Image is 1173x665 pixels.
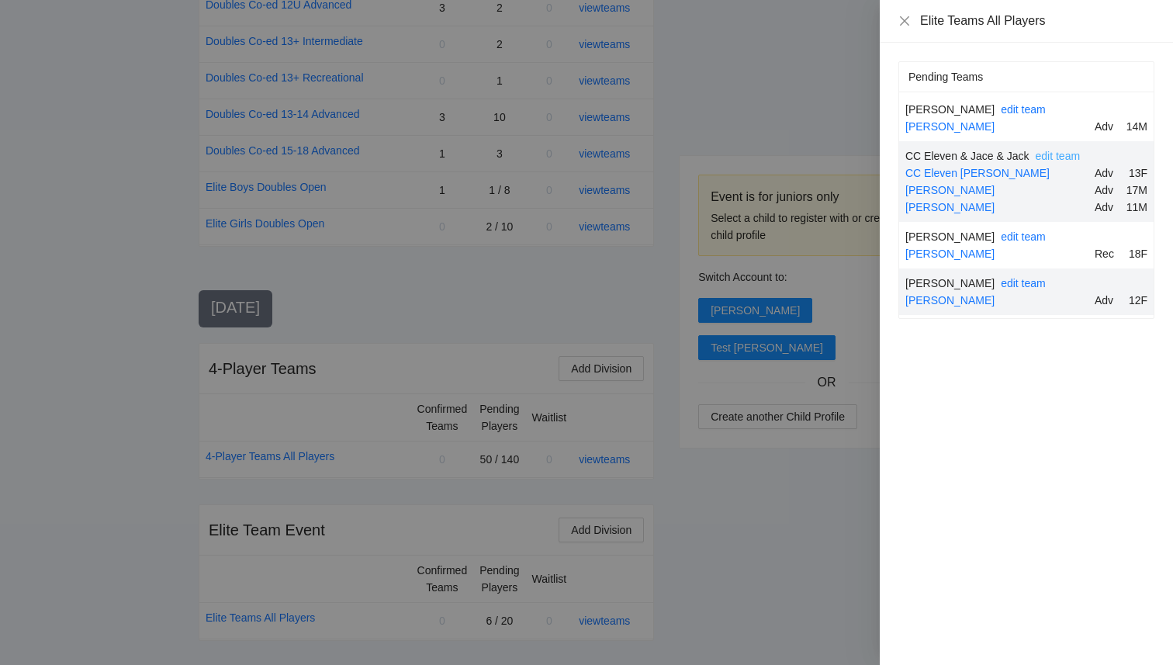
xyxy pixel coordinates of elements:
[1095,292,1118,309] div: Adv
[1001,230,1046,243] a: edit team
[1001,103,1046,116] a: edit team
[898,15,911,28] button: Close
[898,15,911,27] span: close
[905,167,1050,179] a: CC Eleven [PERSON_NAME]
[1095,182,1118,199] div: Adv
[1095,118,1118,135] div: Adv
[905,184,995,196] a: [PERSON_NAME]
[1124,165,1147,182] div: 13F
[905,147,1029,165] div: CC Eleven & Jace & Jack
[1095,199,1118,216] div: Adv
[1124,245,1147,262] div: 18F
[1124,292,1147,309] div: 12F
[1036,150,1081,162] a: edit team
[905,248,995,260] a: [PERSON_NAME]
[1001,277,1046,289] a: edit team
[1095,245,1118,262] div: Rec
[905,294,995,307] a: [PERSON_NAME]
[920,12,1154,29] div: Elite Teams All Players
[905,120,995,133] a: [PERSON_NAME]
[908,62,1144,92] div: Pending Teams
[1124,118,1147,135] div: 14M
[905,101,995,118] div: [PERSON_NAME]
[905,201,995,213] a: [PERSON_NAME]
[905,228,995,245] div: [PERSON_NAME]
[1095,165,1118,182] div: Adv
[1124,199,1147,216] div: 11M
[1124,182,1147,199] div: 17M
[905,275,995,292] div: [PERSON_NAME]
